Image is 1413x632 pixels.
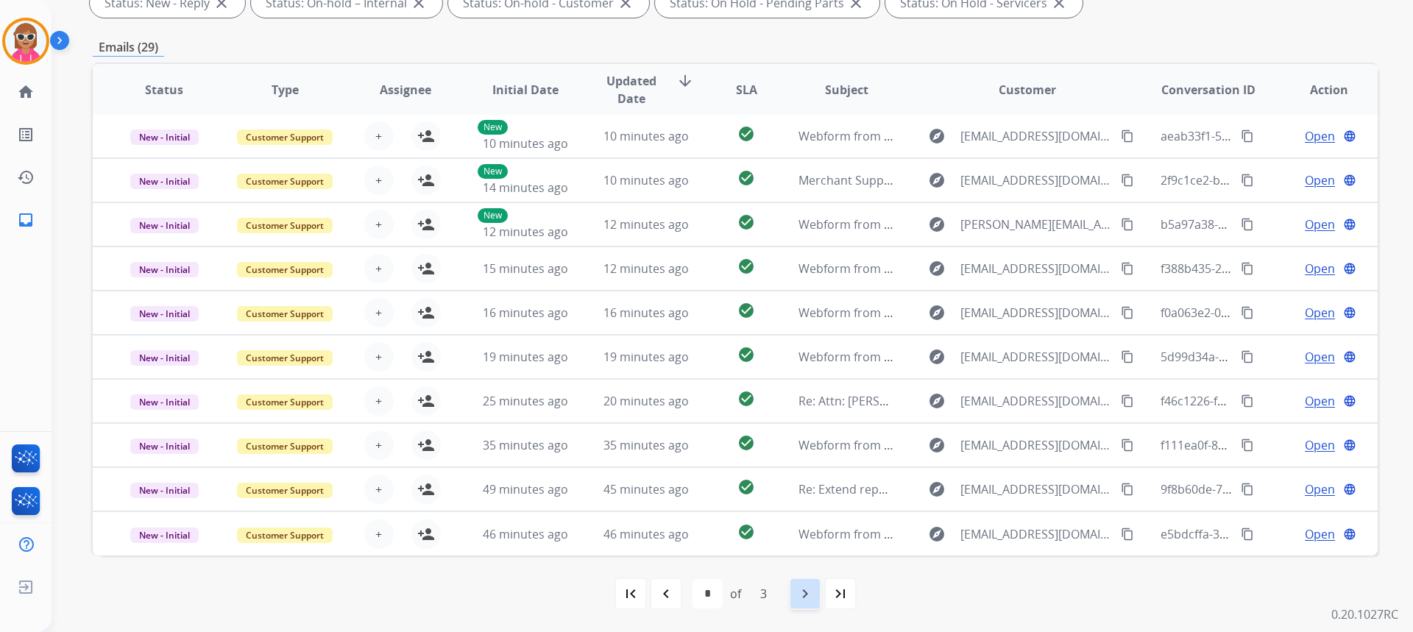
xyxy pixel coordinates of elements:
img: avatar [5,21,46,62]
span: [EMAIL_ADDRESS][DOMAIN_NAME] [960,260,1112,277]
span: Webform from [PERSON_NAME][EMAIL_ADDRESS][DOMAIN_NAME] on [DATE] [798,216,1223,232]
span: 16 minutes ago [603,305,689,321]
span: Open [1305,260,1335,277]
mat-icon: list_alt [17,126,35,143]
mat-icon: language [1343,439,1356,452]
mat-icon: content_copy [1241,350,1254,363]
span: Re: Attn: [PERSON_NAME] - Fwd: Warranty confirmation/Order #22051 confirmed [798,393,1245,409]
mat-icon: history [17,168,35,186]
span: + [375,260,382,277]
span: 46 minutes ago [603,526,689,542]
mat-icon: explore [928,216,946,233]
span: 19 minutes ago [603,349,689,365]
span: 20 minutes ago [603,393,689,409]
mat-icon: explore [928,260,946,277]
mat-icon: explore [928,480,946,498]
span: 15 minutes ago [483,260,568,277]
mat-icon: arrow_downward [676,72,694,90]
span: New - Initial [130,174,199,189]
span: + [375,480,382,498]
mat-icon: content_copy [1241,483,1254,496]
p: New [478,120,508,135]
span: Customer Support [237,528,333,543]
button: + [364,166,394,195]
p: Emails (29) [93,38,164,57]
span: Customer Support [237,174,333,189]
span: + [375,436,382,454]
button: + [364,386,394,416]
span: [EMAIL_ADDRESS][DOMAIN_NAME] [960,525,1112,543]
span: Open [1305,436,1335,454]
th: Action [1257,64,1378,116]
button: + [364,210,394,239]
mat-icon: check_circle [737,125,755,143]
mat-icon: content_copy [1241,528,1254,541]
span: Customer Support [237,394,333,410]
span: 10 minutes ago [603,128,689,144]
span: Customer Support [237,262,333,277]
span: New - Initial [130,483,199,498]
span: + [375,525,382,543]
span: 49 minutes ago [483,481,568,497]
span: Updated Date [598,72,665,107]
span: New - Initial [130,306,199,322]
span: 10 minutes ago [603,172,689,188]
span: Customer Support [237,439,333,454]
button: + [364,298,394,327]
span: aeab33f1-5af1-4426-912e-41ad2eb994e6 [1161,128,1384,144]
span: + [375,348,382,366]
mat-icon: content_copy [1121,394,1134,408]
span: Open [1305,216,1335,233]
span: Status [145,81,183,99]
span: f388b435-2f0d-4884-9080-7b4e0eec076f [1161,260,1380,277]
mat-icon: content_copy [1241,262,1254,275]
span: 10 minutes ago [483,135,568,152]
mat-icon: explore [928,392,946,410]
mat-icon: explore [928,171,946,189]
div: of [730,585,741,603]
span: 45 minutes ago [603,481,689,497]
span: 2f9c1ce2-bf98-423f-b662-d8f94e4f42af [1161,172,1370,188]
p: New [478,164,508,179]
span: Open [1305,525,1335,543]
button: + [364,342,394,372]
span: New - Initial [130,394,199,410]
mat-icon: language [1343,174,1356,187]
span: 46 minutes ago [483,526,568,542]
span: [EMAIL_ADDRESS][DOMAIN_NAME] [960,127,1112,145]
span: 25 minutes ago [483,393,568,409]
span: [EMAIL_ADDRESS][DOMAIN_NAME] [960,348,1112,366]
span: Webform from [EMAIL_ADDRESS][DOMAIN_NAME] on [DATE] [798,128,1132,144]
mat-icon: person_add [417,436,435,454]
mat-icon: last_page [832,585,849,603]
span: Webform from [EMAIL_ADDRESS][DOMAIN_NAME] on [DATE] [798,437,1132,453]
span: Initial Date [492,81,559,99]
mat-icon: check_circle [737,213,755,231]
span: New - Initial [130,528,199,543]
span: b5a97a38-2ace-4a0a-8069-c3d630ec41c0 [1161,216,1386,232]
span: Assignee [380,81,431,99]
mat-icon: content_copy [1121,262,1134,275]
mat-icon: content_copy [1121,483,1134,496]
span: 19 minutes ago [483,349,568,365]
mat-icon: content_copy [1241,129,1254,143]
mat-icon: language [1343,350,1356,363]
mat-icon: language [1343,218,1356,231]
span: Webform from [EMAIL_ADDRESS][DOMAIN_NAME] on [DATE] [798,526,1132,542]
span: Open [1305,392,1335,410]
mat-icon: explore [928,304,946,322]
span: 12 minutes ago [483,224,568,240]
span: 35 minutes ago [483,437,568,453]
mat-icon: person_add [417,525,435,543]
span: Webform from [EMAIL_ADDRESS][DOMAIN_NAME] on [DATE] [798,349,1132,365]
mat-icon: content_copy [1121,218,1134,231]
mat-icon: home [17,83,35,101]
mat-icon: person_add [417,216,435,233]
span: Customer Support [237,218,333,233]
mat-icon: explore [928,436,946,454]
span: 35 minutes ago [603,437,689,453]
mat-icon: check_circle [737,258,755,275]
button: + [364,430,394,460]
mat-icon: check_circle [737,434,755,452]
span: Open [1305,171,1335,189]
